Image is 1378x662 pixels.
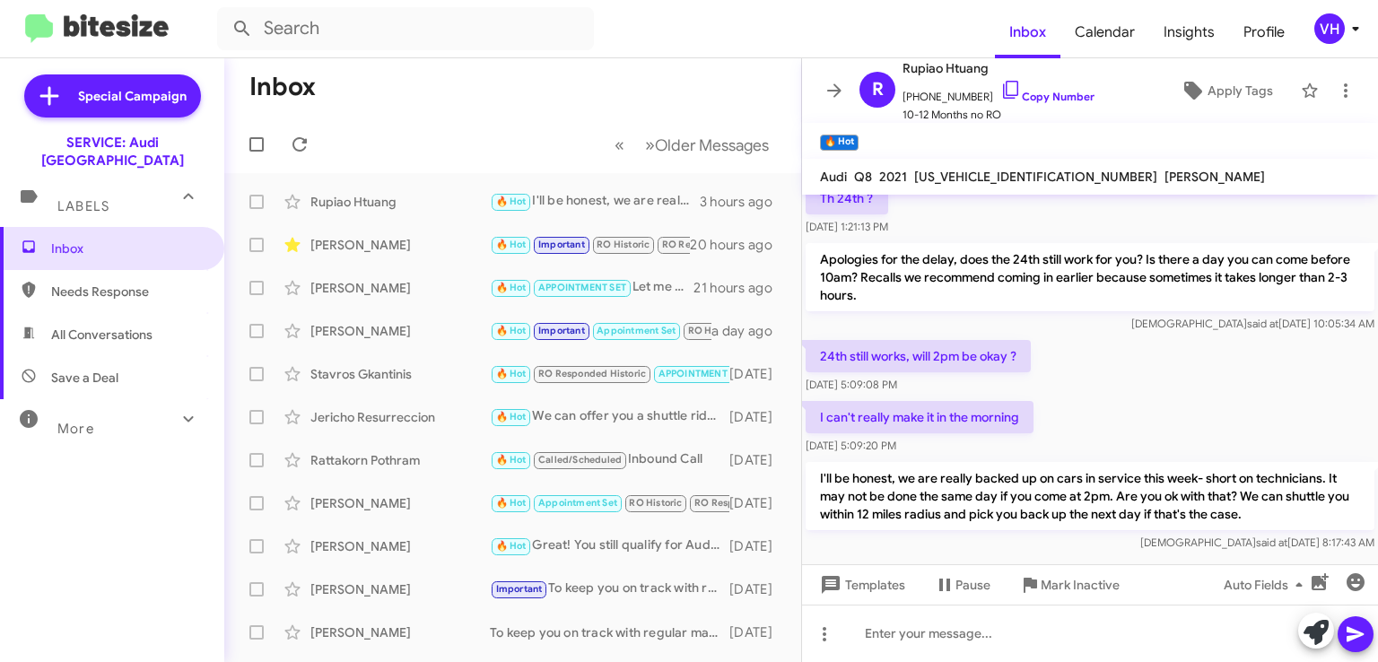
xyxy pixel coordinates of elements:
[662,239,770,250] span: RO Responded Historic
[903,79,1095,106] span: [PHONE_NUMBER]
[538,239,585,250] span: Important
[310,193,490,211] div: Rupiao Htuang
[490,492,729,513] div: Of course. Let us know if you need anything
[806,243,1374,311] p: Apologies for the delay, does the 24th still work for you? Is there a day you can come before 10a...
[914,169,1157,185] span: [US_VEHICLE_IDENTIFICATION_NUMBER]
[605,126,780,163] nav: Page navigation example
[490,277,693,298] div: Let me know if you need anything else. Otherwise, I have you down for an oil change [DATE][DATE] ...
[820,135,859,151] small: 🔥 Hot
[496,239,527,250] span: 🔥 Hot
[490,536,729,556] div: Great! You still qualify for Audi Care so the 60k service is $1,199. It's $2,005.95 otherwise.
[496,282,527,293] span: 🔥 Hot
[854,169,872,185] span: Q8
[693,279,787,297] div: 21 hours ago
[490,623,729,641] div: To keep you on track with regular maintenance service on your vehicle, we recommend from 1 year o...
[490,191,700,212] div: I'll be honest, we are really backed up on cars in service this week- short on technicians. It ma...
[51,283,204,301] span: Needs Response
[538,497,617,509] span: Appointment Set
[655,135,769,155] span: Older Messages
[806,462,1374,530] p: I'll be honest, we are really backed up on cars in service this week- short on technicians. It ma...
[310,537,490,555] div: [PERSON_NAME]
[729,451,787,469] div: [DATE]
[1164,169,1265,185] span: [PERSON_NAME]
[310,408,490,426] div: Jericho Resurreccion
[490,363,729,384] div: Hi, I just tried your phone number online but couldn't get through, can you give me a call?
[310,365,490,383] div: Stavros Gkantinis
[1041,569,1120,601] span: Mark Inactive
[538,368,646,379] span: RO Responded Historic
[310,322,490,340] div: [PERSON_NAME]
[658,368,746,379] span: APPOINTMENT SET
[729,623,787,641] div: [DATE]
[806,182,888,214] p: Th 24th ?
[51,369,118,387] span: Save a Deal
[310,279,490,297] div: [PERSON_NAME]
[694,497,802,509] span: RO Responded Historic
[816,569,905,601] span: Templates
[1209,569,1324,601] button: Auto Fields
[903,57,1095,79] span: Rupiao Htuang
[615,134,624,156] span: «
[879,169,907,185] span: 2021
[1229,6,1299,58] a: Profile
[995,6,1060,58] a: Inbox
[1256,536,1287,549] span: said at
[645,134,655,156] span: »
[217,7,594,50] input: Search
[496,497,527,509] span: 🔥 Hot
[806,439,896,452] span: [DATE] 5:09:20 PM
[538,454,622,466] span: Called/Scheduled
[490,234,690,255] div: Hi there, I want to schedule an appointment for maintenance and brakes soon.
[538,325,585,336] span: Important
[51,240,204,257] span: Inbox
[78,87,187,105] span: Special Campaign
[490,449,729,470] div: Inbound Call
[700,193,787,211] div: 3 hours ago
[1000,90,1095,103] a: Copy Number
[496,454,527,466] span: 🔥 Hot
[1208,74,1273,107] span: Apply Tags
[24,74,201,118] a: Special Campaign
[1149,6,1229,58] a: Insights
[955,569,990,601] span: Pause
[729,408,787,426] div: [DATE]
[310,494,490,512] div: [PERSON_NAME]
[806,340,1031,372] p: 24th still works, will 2pm be okay ?
[729,365,787,383] div: [DATE]
[496,196,527,207] span: 🔥 Hot
[249,73,316,101] h1: Inbox
[310,236,490,254] div: [PERSON_NAME]
[711,322,787,340] div: a day ago
[490,320,711,341] div: Can you please provide your current mileage or an estimate of it so I can pull up some options fo...
[496,368,527,379] span: 🔥 Hot
[496,411,527,422] span: 🔥 Hot
[496,540,527,552] span: 🔥 Hot
[490,406,729,427] div: We can offer you a shuttle ride within a 12 miles radius, otherwise we will have to try for anoth...
[1060,6,1149,58] span: Calendar
[1160,74,1292,107] button: Apply Tags
[1314,13,1345,44] div: VH
[802,569,920,601] button: Templates
[496,325,527,336] span: 🔥 Hot
[57,421,94,437] span: More
[538,282,626,293] span: APPOINTMENT SET
[806,378,897,391] span: [DATE] 5:09:08 PM
[920,569,1005,601] button: Pause
[496,583,543,595] span: Important
[597,239,650,250] span: RO Historic
[872,75,884,104] span: R
[629,497,682,509] span: RO Historic
[729,494,787,512] div: [DATE]
[806,401,1033,433] p: I can't really make it in the morning
[729,537,787,555] div: [DATE]
[688,325,741,336] span: RO Historic
[903,106,1095,124] span: 10-12 Months no RO
[634,126,780,163] button: Next
[690,236,787,254] div: 20 hours ago
[1005,569,1134,601] button: Mark Inactive
[310,451,490,469] div: Rattakorn Pothram
[51,326,153,344] span: All Conversations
